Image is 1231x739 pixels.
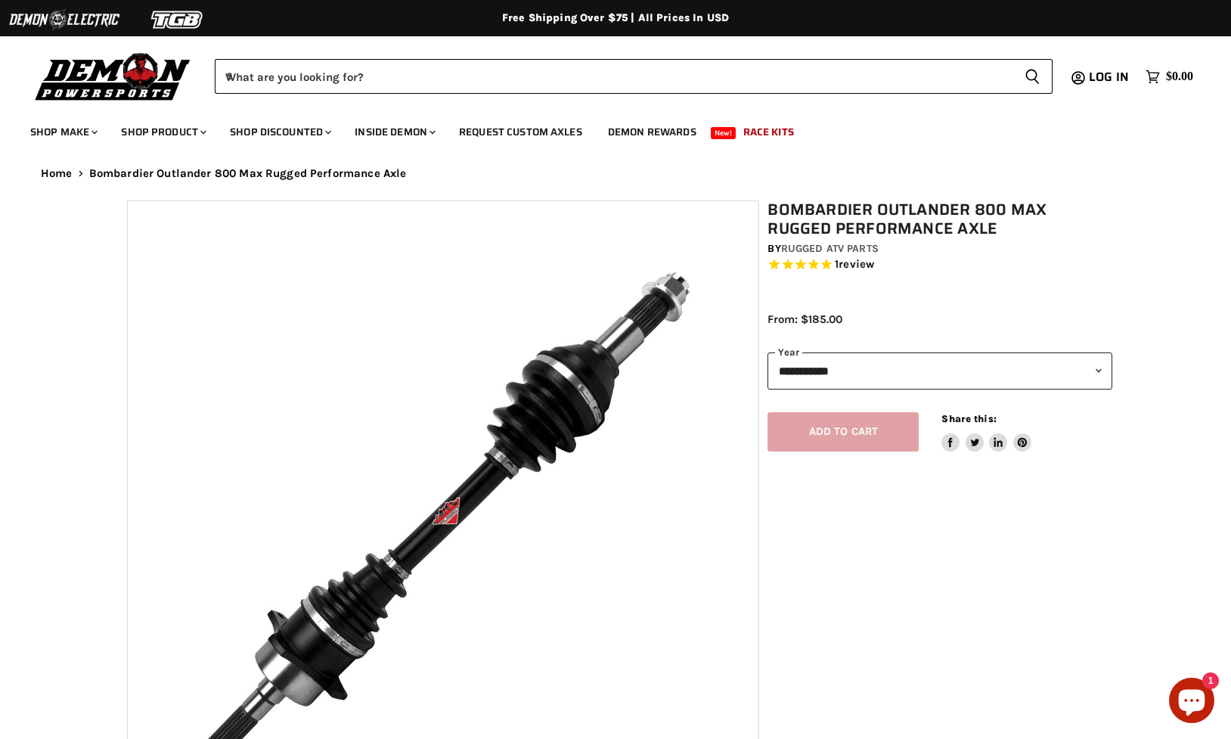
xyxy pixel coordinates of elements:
span: Rated 5.0 out of 5 stars 1 reviews [767,257,1112,273]
div: by [767,241,1112,257]
span: From: $185.00 [767,312,842,326]
h1: Bombardier Outlander 800 Max Rugged Performance Axle [767,200,1112,238]
span: review [839,258,874,272]
span: Share this: [941,413,996,424]
a: $0.00 [1138,66,1201,88]
button: Search [1012,59,1053,94]
a: Race Kits [732,116,805,147]
select: year [767,352,1112,390]
a: Demon Rewards [597,116,708,147]
a: Request Custom Axles [448,116,594,147]
span: New! [711,127,736,139]
aside: Share this: [941,412,1031,452]
a: Shop Make [19,116,107,147]
a: Log in [1082,70,1138,84]
form: Product [215,59,1053,94]
ul: Main menu [19,110,1189,147]
span: 1 reviews [835,258,874,272]
nav: Breadcrumbs [11,167,1220,180]
a: Home [41,167,73,180]
span: Log in [1089,67,1129,86]
a: Rugged ATV Parts [781,242,879,255]
a: Inside Demon [343,116,445,147]
span: Bombardier Outlander 800 Max Rugged Performance Axle [89,167,407,180]
a: Shop Discounted [219,116,340,147]
input: When autocomplete results are available use up and down arrows to review and enter to select [215,59,1012,94]
div: Free Shipping Over $75 | All Prices In USD [11,11,1220,25]
img: Demon Powersports [30,49,196,103]
img: Demon Electric Logo 2 [8,5,121,34]
img: TGB Logo 2 [121,5,234,34]
a: Shop Product [110,116,216,147]
span: $0.00 [1166,70,1193,84]
inbox-online-store-chat: Shopify online store chat [1164,678,1219,727]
